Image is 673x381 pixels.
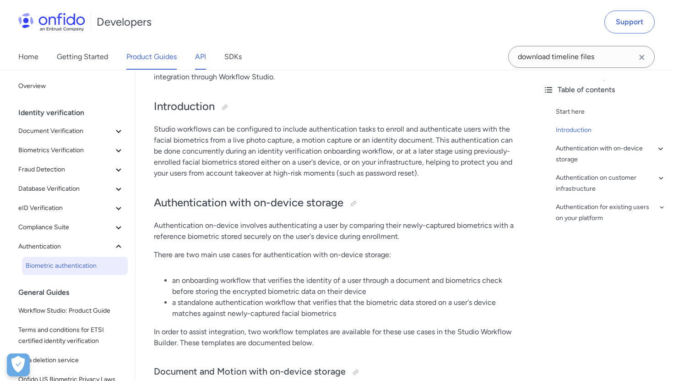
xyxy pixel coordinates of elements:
span: Document Verification [18,126,113,137]
h3: Document and Motion with on-device storage [154,365,517,380]
a: Workflow Studio: Product Guide [15,302,128,320]
a: SDKs [224,44,242,70]
img: Onfido Logo [18,13,85,31]
a: Product Guides [126,44,177,70]
a: Support [604,11,655,33]
span: eID Verification [18,203,113,214]
a: API [195,44,206,70]
span: Database Verification [18,183,113,194]
a: Start here [556,106,666,117]
p: There are two main use cases for authentication with on-device storage: [154,249,517,260]
button: eID Verification [15,199,128,217]
span: Workflow Studio: Product Guide [18,305,124,316]
button: Fraud Detection [15,160,128,179]
a: Authentication for existing users on your platform [556,202,666,224]
div: Cookie Preferences [7,353,30,376]
span: Fraud Detection [18,164,113,175]
button: Authentication [15,237,128,256]
p: Studio workflows can be configured to include authentication tasks to enroll and authenticate use... [154,124,517,179]
h2: Introduction [154,99,517,115]
span: Authentication [18,241,113,252]
li: a standalone authentication workflow that verifies that the biometric data stored on a user's dev... [172,297,517,319]
button: Document Verification [15,122,128,140]
div: Table of contents [543,84,666,95]
a: Home [18,44,38,70]
h1: Developers [97,15,152,29]
a: Authentication on customer infrastructure [556,172,666,194]
p: In order to assist integration, two workflow templates are available for these use cases in the S... [154,326,517,348]
div: General Guides [18,283,131,302]
span: Compliance Suite [18,222,113,233]
button: Open Preferences [7,353,30,376]
li: an onboarding workflow that verifies the identity of a user through a document and biometrics che... [172,275,517,297]
a: Terms and conditions for ETSI certified identity verification [15,321,128,350]
button: Database Verification [15,180,128,198]
p: This guide presents a technical overview of Entrust's biometric authentication solutions, availab... [154,61,517,83]
span: Overview [18,81,124,92]
div: Identity verification [18,104,131,122]
span: Biometrics Verification [18,145,113,156]
span: Data deletion service [18,355,124,366]
button: Biometrics Verification [15,141,128,160]
input: Onfido search input field [508,46,655,68]
a: Getting Started [57,44,108,70]
a: Authentication with on-device storage [556,143,666,165]
a: Biometric authentication [22,257,128,275]
a: Introduction [556,125,666,136]
span: Biometric authentication [26,260,124,271]
h2: Authentication with on-device storage [154,195,517,211]
a: Overview [15,77,128,95]
span: Terms and conditions for ETSI certified identity verification [18,325,124,347]
p: Authentication on-device involves authenticating a user by comparing their newly-captured biometr... [154,220,517,242]
svg: Clear search field button [636,52,647,63]
a: Data deletion service [15,351,128,370]
button: Compliance Suite [15,218,128,237]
